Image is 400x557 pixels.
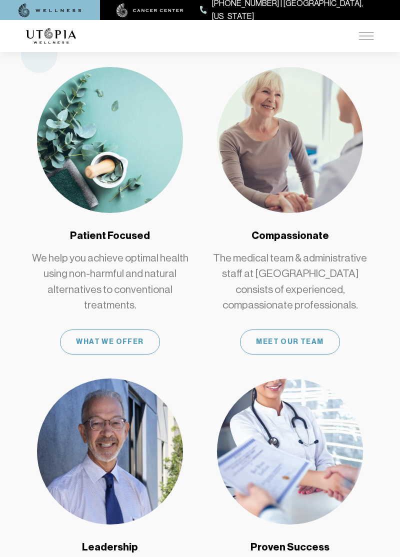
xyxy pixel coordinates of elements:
[251,229,329,242] h4: Compassionate
[60,329,160,354] div: What We Offer
[26,67,194,354] a: Patient FocusedWe help you achieve optimal health using non-harmful and natural alternatives to c...
[116,3,183,17] img: cancer center
[26,250,194,313] p: We help you achieve optimal health using non-harmful and natural alternatives to conventional tre...
[359,32,374,40] img: icon-hamburger
[217,378,363,524] img: Proven Success
[37,378,183,524] img: Leadership
[250,540,329,554] h4: Proven Success
[18,3,81,17] img: wellness
[240,329,340,354] div: Meet Our Team
[206,250,374,313] p: The medical team & administrative staff at [GEOGRAPHIC_DATA] consists of experienced, compassiona...
[217,67,363,213] img: Compassionate
[206,67,374,354] a: CompassionateThe medical team & administrative staff at [GEOGRAPHIC_DATA] consists of experienced...
[37,67,183,213] img: Patient Focused
[26,28,76,44] img: logo
[82,540,138,554] h4: Leadership
[70,229,150,242] h4: Patient Focused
